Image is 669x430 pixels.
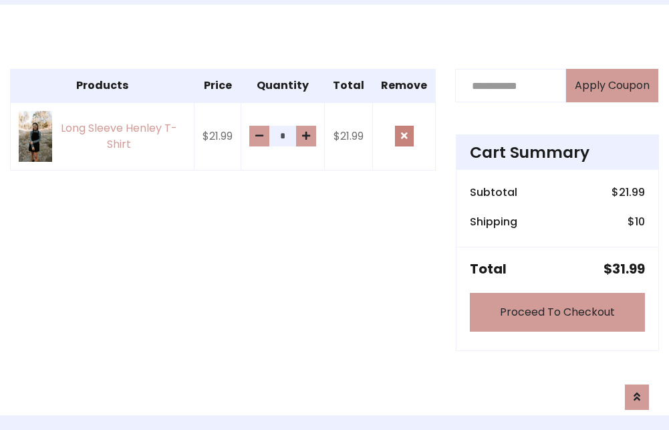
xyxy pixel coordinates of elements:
button: Apply Coupon [566,69,658,102]
span: 31.99 [612,259,645,278]
h6: $ [628,215,645,228]
h6: Subtotal [470,186,517,199]
h6: Shipping [470,215,517,228]
th: Products [11,70,194,103]
h5: $ [604,261,645,277]
h5: Total [470,261,507,277]
th: Price [194,70,241,103]
h4: Cart Summary [470,143,645,162]
a: Long Sleeve Henley T-Shirt [19,111,186,161]
th: Total [325,70,373,103]
span: 21.99 [619,185,645,200]
a: Proceed To Checkout [470,293,645,332]
td: $21.99 [194,102,241,170]
th: Quantity [241,70,325,103]
h6: $ [612,186,645,199]
th: Remove [373,70,436,103]
span: 10 [635,214,645,229]
td: $21.99 [325,102,373,170]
